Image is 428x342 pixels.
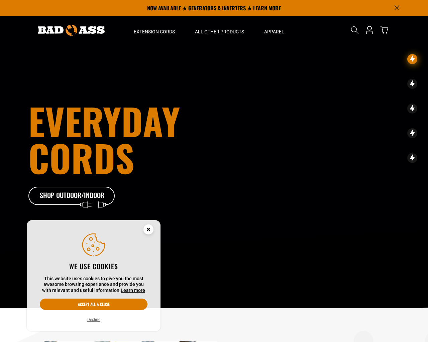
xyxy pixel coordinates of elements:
[40,276,147,294] p: This website uses cookies to give you the most awesome browsing experience and provide you with r...
[27,220,160,332] aside: Cookie Consent
[121,288,145,293] a: Learn more
[28,187,115,205] a: Shop Outdoor/Indoor
[185,16,254,44] summary: All Other Products
[38,25,105,36] img: Bad Ass Extension Cords
[85,316,102,323] button: Decline
[40,299,147,310] button: Accept all & close
[349,25,360,35] summary: Search
[195,29,244,35] span: All Other Products
[124,16,185,44] summary: Extension Cords
[254,16,294,44] summary: Apparel
[28,103,251,176] h1: Everyday cords
[40,262,147,271] h2: We use cookies
[134,29,175,35] span: Extension Cords
[264,29,284,35] span: Apparel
